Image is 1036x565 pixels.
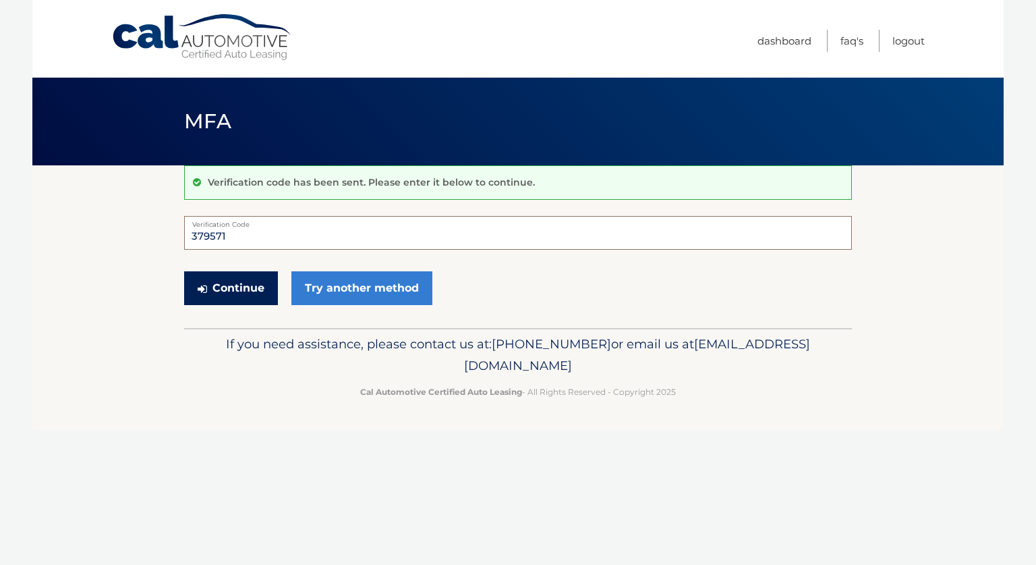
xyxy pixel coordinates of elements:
[184,216,852,250] input: Verification Code
[208,176,535,188] p: Verification code has been sent. Please enter it below to continue.
[360,387,522,397] strong: Cal Automotive Certified Auto Leasing
[492,336,611,352] span: [PHONE_NUMBER]
[291,271,432,305] a: Try another method
[184,109,231,134] span: MFA
[892,30,925,52] a: Logout
[193,385,843,399] p: - All Rights Reserved - Copyright 2025
[840,30,863,52] a: FAQ's
[464,336,810,373] span: [EMAIL_ADDRESS][DOMAIN_NAME]
[184,216,852,227] label: Verification Code
[184,271,278,305] button: Continue
[193,333,843,377] p: If you need assistance, please contact us at: or email us at
[111,14,293,61] a: Cal Automotive
[757,30,811,52] a: Dashboard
